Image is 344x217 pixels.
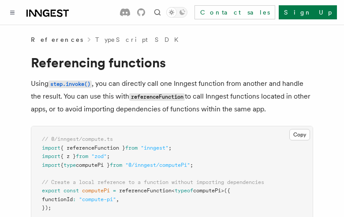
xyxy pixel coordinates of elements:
[82,188,110,194] span: computePi
[60,162,64,168] span: {
[42,162,60,168] span: import
[7,7,18,18] button: Toggle navigation
[95,35,184,44] a: TypeScript SDK
[116,196,119,202] span: ,
[73,196,76,202] span: :
[42,136,113,142] span: // @/inngest/compute.ts
[60,145,125,151] span: { referenceFunction }
[49,79,92,88] a: step.invoke()
[42,179,264,185] span: // Create a local reference to a function without importing dependencies
[42,196,73,202] span: functionId
[141,145,168,151] span: "inngest"
[42,188,60,194] span: export
[168,145,172,151] span: ;
[125,145,138,151] span: from
[166,7,187,18] button: Toggle dark mode
[152,7,163,18] button: Find something...
[42,153,60,159] span: import
[76,162,110,168] span: computePi }
[31,77,313,115] p: Using , you can directly call one Inngest function from another and handle the result. You can us...
[129,93,185,101] code: referenceFunction
[79,196,116,202] span: "compute-pi"
[64,162,76,168] span: type
[172,188,175,194] span: <
[190,162,193,168] span: ;
[76,153,88,159] span: from
[193,188,230,194] span: computePi>({
[31,35,83,44] span: References
[31,55,313,70] h1: Referencing functions
[60,153,76,159] span: { z }
[49,81,92,88] code: step.invoke()
[42,205,51,211] span: });
[279,5,337,19] a: Sign Up
[42,145,60,151] span: import
[91,153,107,159] span: "zod"
[107,153,110,159] span: ;
[113,188,116,194] span: =
[110,162,122,168] span: from
[289,129,310,140] button: Copy
[64,188,79,194] span: const
[119,188,172,194] span: referenceFunction
[175,188,193,194] span: typeof
[125,162,190,168] span: "@/inngest/computePi"
[194,5,275,19] a: Contact sales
